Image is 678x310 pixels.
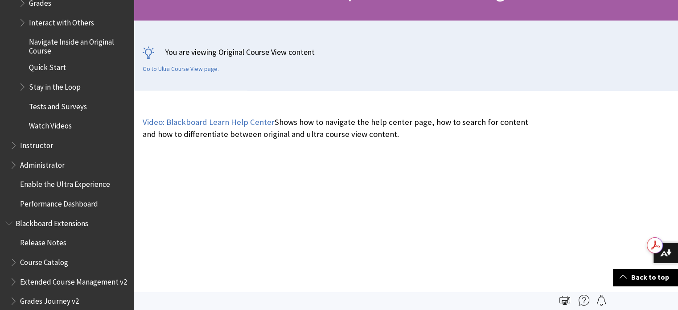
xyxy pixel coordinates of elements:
span: Enable the Ultra Experience [20,177,110,189]
img: More help [579,295,589,306]
span: Course Catalog [20,255,68,267]
span: Quick Start [29,60,66,72]
p: Shows how to navigate the help center page, how to search for content and how to differentiate be... [143,116,537,140]
img: Print [559,295,570,306]
span: Tests and Surveys [29,99,87,111]
p: You are viewing Original Course View content [143,46,669,58]
span: Performance Dashboard [20,196,98,208]
a: Video: Blackboard Learn Help Center [143,117,275,128]
span: Release Notes [20,236,66,248]
span: Watch Videos [29,119,72,131]
span: Stay in the Loop [29,79,81,91]
img: Follow this page [596,295,607,306]
span: Extended Course Management v2 [20,274,127,286]
span: Grades Journey v2 [20,293,79,306]
a: Go to Ultra Course View page. [143,65,219,73]
span: Blackboard Extensions [16,216,88,228]
a: Back to top [613,269,678,285]
span: Interact with Others [29,15,94,27]
span: Instructor [20,138,53,150]
span: Navigate Inside an Original Course [29,34,127,55]
span: Administrator [20,157,65,169]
